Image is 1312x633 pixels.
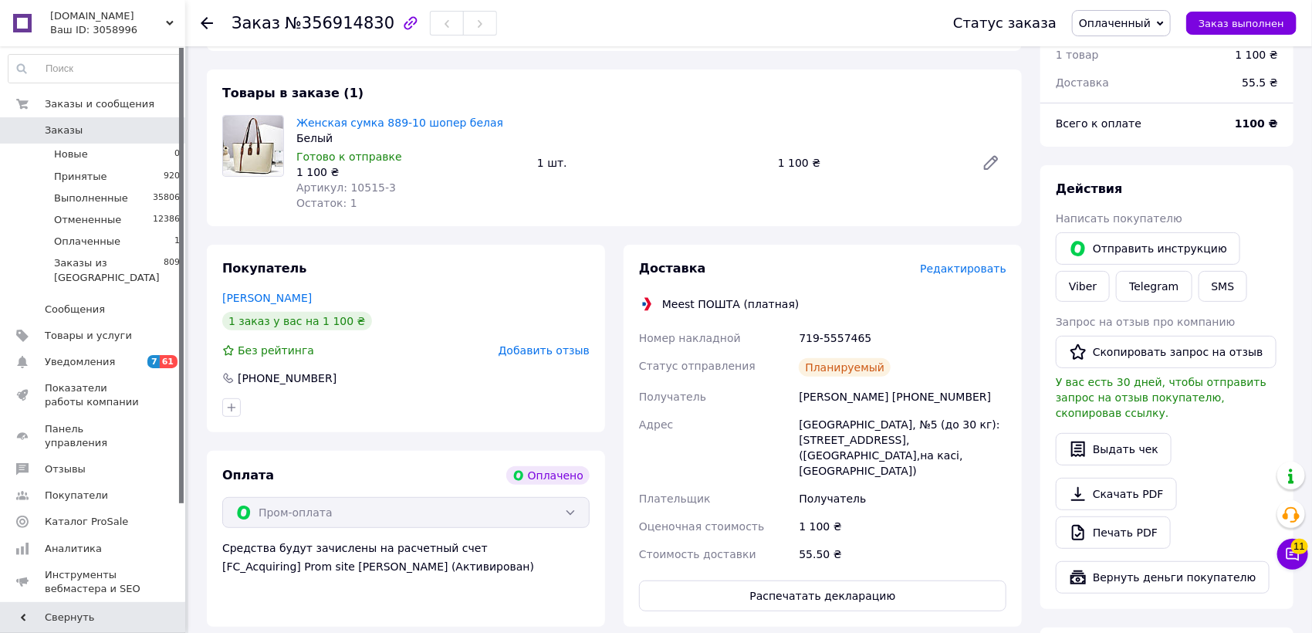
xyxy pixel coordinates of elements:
button: Скопировать запрос на отзыв [1056,336,1276,368]
span: 11 [1291,539,1308,554]
span: Отмененные [54,213,121,227]
div: [PERSON_NAME] [PHONE_NUMBER] [796,383,1009,411]
button: Чат с покупателем11 [1277,539,1308,570]
span: Заказы [45,124,83,137]
button: Отправить инструкцию [1056,232,1240,265]
span: Выполненные [54,191,128,205]
span: Отзывы [45,462,86,476]
span: Артикул: 10515-3 [296,181,396,194]
div: Получатель [796,485,1009,513]
button: SMS [1199,271,1248,302]
span: У вас есть 30 дней, чтобы отправить запрос на отзыв покупателю, скопировав ссылку. [1056,376,1266,419]
span: 35806 [153,191,180,205]
div: [FC_Acquiring] Prom site [PERSON_NAME] (Активирован) [222,559,590,574]
span: Плательщик [639,493,711,505]
span: Оплаченные [54,235,120,249]
span: Сообщения [45,303,105,316]
button: Распечатать декларацию [639,581,1006,611]
span: sumka.shop [50,9,166,23]
span: Новые [54,147,88,161]
span: Покупатели [45,489,108,503]
span: Принятые [54,170,107,184]
a: Редактировать [976,147,1006,178]
span: Уведомления [45,355,115,369]
span: Доставка [1056,76,1109,89]
div: 1 100 ₴ [1236,47,1278,63]
span: Оплата [222,468,274,482]
span: Адрес [639,418,673,431]
span: Оплаченный [1079,17,1151,29]
div: 1 100 ₴ [296,164,525,180]
a: Женская сумка 889-10 шопер белая [296,117,503,129]
span: Каталог ProSale [45,515,128,529]
img: Женская сумка 889-10 шопер белая [223,116,283,176]
span: Товары в заказе (1) [222,86,364,100]
span: 920 [164,170,180,184]
span: 0 [174,147,180,161]
button: Вернуть деньги покупателю [1056,561,1270,594]
span: Номер накладной [639,332,741,344]
span: Добавить отзыв [499,344,590,357]
div: 719-5557465 [796,324,1009,352]
div: 1 заказ у вас на 1 100 ₴ [222,312,372,330]
span: Показатели работы компании [45,381,143,409]
span: №356914830 [285,14,394,32]
span: Действия [1056,181,1123,196]
span: Аналитика [45,542,102,556]
span: 61 [160,355,178,368]
span: Редактировать [920,262,1006,275]
span: Доставка [639,261,706,276]
span: Статус отправления [639,360,756,372]
span: Заказ [232,14,280,32]
span: Покупатель [222,261,306,276]
div: Планируемый [799,358,891,377]
span: 1 [174,235,180,249]
div: Статус заказа [953,15,1057,31]
div: [GEOGRAPHIC_DATA], №5 (до 30 кг): [STREET_ADDRESS], ([GEOGRAPHIC_DATA],на касі, [GEOGRAPHIC_DATA]) [796,411,1009,485]
div: 55.50 ₴ [796,540,1009,568]
div: 1 100 ₴ [796,513,1009,540]
a: Telegram [1116,271,1192,302]
div: Средства будут зачислены на расчетный счет [222,540,590,574]
span: Панель управления [45,422,143,450]
span: Заказы и сообщения [45,97,154,111]
span: 809 [164,256,180,284]
b: 1100 ₴ [1235,117,1278,130]
div: [PHONE_NUMBER] [236,371,338,386]
div: Ваш ID: 3058996 [50,23,185,37]
button: Заказ выполнен [1186,12,1297,35]
div: 1 шт. [531,152,772,174]
span: Инструменты вебмастера и SEO [45,568,143,596]
span: Остаток: 1 [296,197,357,209]
button: Выдать чек [1056,433,1172,465]
span: Оценочная стоимость [639,520,765,533]
a: Viber [1056,271,1110,302]
div: Вернуться назад [201,15,213,31]
a: Скачать PDF [1056,478,1177,510]
div: Meest ПОШТА (платная) [658,296,803,312]
a: [PERSON_NAME] [222,292,312,304]
a: Печать PDF [1056,516,1171,549]
span: Получатель [639,391,706,403]
span: Запрос на отзыв про компанию [1056,316,1236,328]
div: Оплачено [506,466,590,485]
div: 1 100 ₴ [772,152,969,174]
span: Всего к оплате [1056,117,1141,130]
span: Заказы из [GEOGRAPHIC_DATA] [54,256,164,284]
div: Белый [296,130,525,146]
span: Товары и услуги [45,329,132,343]
span: Стоимость доставки [639,548,756,560]
span: 1 товар [1056,49,1099,61]
input: Поиск [8,55,181,83]
span: 7 [147,355,160,368]
span: Заказ выполнен [1199,18,1284,29]
div: 55.5 ₴ [1233,66,1287,100]
span: Без рейтинга [238,344,314,357]
span: Готово к отправке [296,151,402,163]
span: Написать покупателю [1056,212,1182,225]
span: 12386 [153,213,180,227]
